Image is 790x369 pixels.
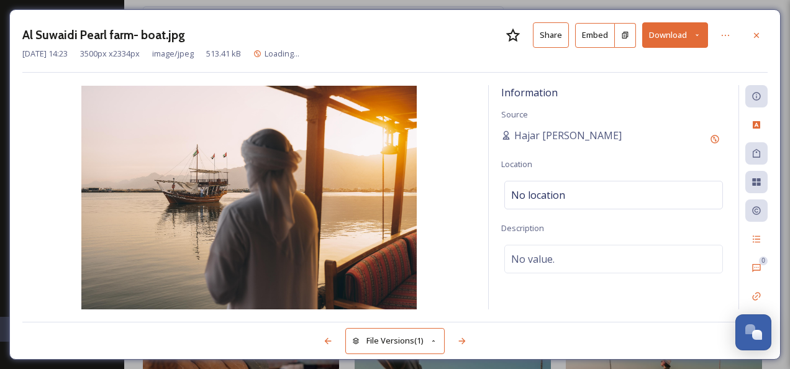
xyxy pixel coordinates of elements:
[501,86,558,99] span: Information
[501,158,532,170] span: Location
[265,48,299,59] span: Loading...
[501,109,528,120] span: Source
[514,128,622,143] span: Hajar [PERSON_NAME]
[345,328,445,353] button: File Versions(1)
[511,188,565,203] span: No location
[642,22,708,48] button: Download
[206,48,241,60] span: 513.41 kB
[22,26,185,44] h3: Al Suwaidi Pearl farm- boat.jpg
[501,222,544,234] span: Description
[22,86,476,309] img: DFABDC9E-210E-402D-AA3489657DF9FFA6.jpg
[575,23,615,48] button: Embed
[735,314,771,350] button: Open Chat
[22,48,68,60] span: [DATE] 14:23
[80,48,140,60] span: 3500 px x 2334 px
[759,257,768,265] div: 0
[511,252,555,266] span: No value.
[533,22,569,48] button: Share
[152,48,194,60] span: image/jpeg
